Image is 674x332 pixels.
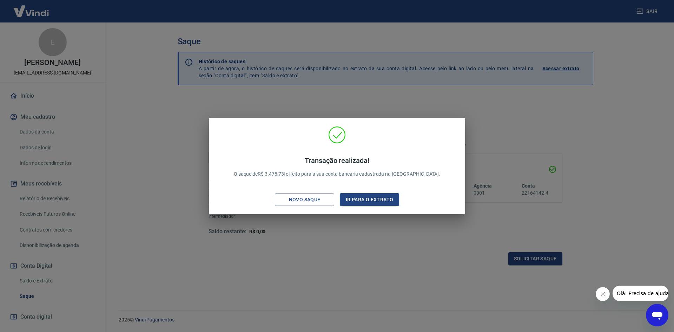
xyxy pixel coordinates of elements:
[234,156,441,178] p: O saque de R$ 3.478,73 foi feito para a sua conta bancária cadastrada na [GEOGRAPHIC_DATA].
[4,5,59,11] span: Olá! Precisa de ajuda?
[596,287,610,301] iframe: Fechar mensagem
[234,156,441,165] h4: Transação realizada!
[275,193,334,206] button: Novo saque
[280,195,329,204] div: Novo saque
[646,304,668,326] iframe: Botão para abrir a janela de mensagens
[613,286,668,301] iframe: Mensagem da empresa
[340,193,399,206] button: Ir para o extrato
